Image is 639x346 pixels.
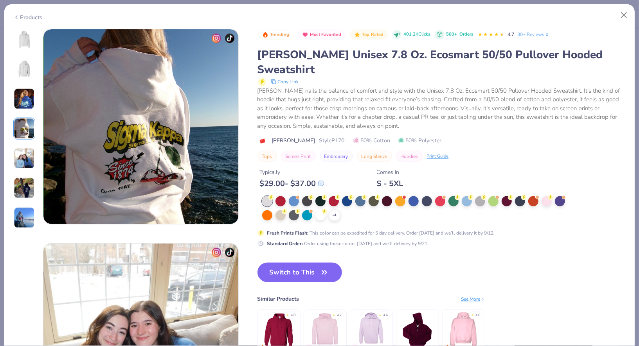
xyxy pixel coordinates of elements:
[396,151,423,162] button: Hoodies
[478,29,504,41] div: 4.7 Stars
[333,213,337,218] span: + 4
[377,168,403,176] div: Comes In
[427,153,449,160] div: Print Guide
[257,295,299,303] div: Similar Products
[260,168,324,176] div: Typically
[258,30,293,40] button: Badge Button
[403,31,430,38] span: 401.2K Clicks
[267,240,303,247] strong: Standard Order :
[268,77,301,86] button: copy to clipboard
[257,151,277,162] button: Tops
[267,240,429,247] div: Order using these colors [DATE] and we’ll delivery by 9/21.
[383,313,388,318] div: 4.6
[337,313,342,318] div: 4.7
[225,248,234,257] img: tiktok-icon.png
[43,29,238,224] img: 9678ecc4-e720-4fa4-b69c-1896299f4c3a
[398,136,442,145] span: 50% Polyester
[517,31,550,38] a: 30+ Reviews
[333,313,336,316] div: ★
[257,138,268,144] img: brand logo
[362,32,384,37] span: Top Rated
[14,148,35,169] img: User generated content
[260,179,324,188] div: $ 29.00 - $ 37.00
[298,30,346,40] button: Badge Button
[476,313,481,318] div: 4.8
[319,136,345,145] span: Style P170
[15,30,34,49] img: Front
[357,151,392,162] button: Long Sleeve
[225,34,234,43] img: tiktok-icon.png
[302,32,308,38] img: Most Favorited sort
[267,229,495,237] div: This color can be expedited for 5 day delivery. Order [DATE] and we’ll delivery it by 9/12.
[257,86,626,131] div: [PERSON_NAME] nails the balance of comfort and style with the Unisex 7.8 Oz. Ecosmart 50/50 Pullo...
[15,60,34,79] img: Back
[281,151,316,162] button: Screen Print
[320,151,353,162] button: Embroidery
[286,313,290,316] div: ★
[350,30,388,40] button: Badge Button
[14,177,35,199] img: User generated content
[459,31,473,37] span: Orders
[14,207,35,228] img: User generated content
[617,8,632,23] button: Close
[14,118,35,139] img: User generated content
[267,230,309,236] strong: Fresh Prints Flash :
[257,47,626,77] div: [PERSON_NAME] Unisex 7.8 Oz. Ecosmart 50/50 Pullover Hooded Sweatshirt
[377,179,403,188] div: S - 5XL
[212,248,221,257] img: insta-icon.png
[262,32,268,38] img: Trending sort
[310,32,341,37] span: Most Favorited
[353,136,391,145] span: 50% Cotton
[471,313,474,316] div: ★
[13,13,43,22] div: Products
[508,31,514,38] span: 4.7
[212,34,221,43] img: insta-icon.png
[461,296,485,303] div: See More
[354,32,360,38] img: Top Rated sort
[446,31,473,38] div: 500+
[291,313,296,318] div: 4.8
[379,313,382,316] div: ★
[14,88,35,109] img: User generated content
[270,32,289,37] span: Trending
[257,263,342,282] button: Switch to This
[272,136,315,145] span: [PERSON_NAME]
